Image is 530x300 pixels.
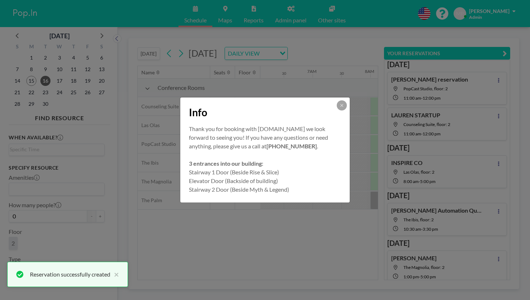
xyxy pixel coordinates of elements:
[189,185,341,194] p: Stairway 2 Door (Beside Myth & Legend)
[189,177,341,185] p: Elevator Door (Backside of building)
[189,106,207,119] span: Info
[266,143,317,149] strong: [PHONE_NUMBER]
[189,160,263,167] strong: 3 entrances into our building:
[189,168,341,177] p: Stairway 1 Door (Beside Rise & Slice)
[110,270,119,279] button: close
[189,125,341,151] p: Thank you for booking with [DOMAIN_NAME] we look forward to seeing you! If you have any questions...
[30,270,110,279] div: Reservation successfully created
